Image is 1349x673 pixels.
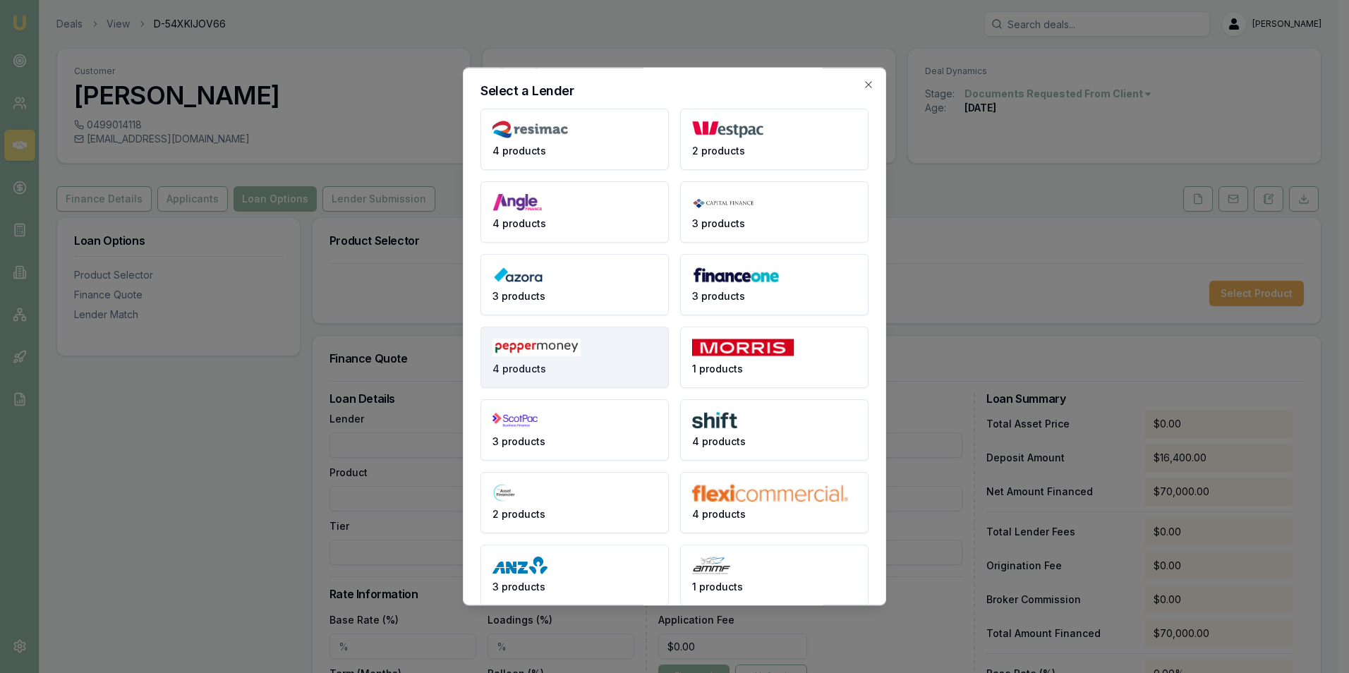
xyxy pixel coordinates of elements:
img: Morris Finance [692,339,794,356]
button: 3 products [680,254,869,315]
span: 1 products [692,362,743,376]
button: 2 products [680,109,869,170]
span: 3 products [492,580,545,594]
button: 4 products [680,399,869,461]
span: 4 products [692,507,746,521]
span: 3 products [692,289,745,303]
span: 1 products [692,580,743,594]
img: Pepper Money [492,339,581,356]
button: 4 products [480,327,669,388]
img: Finance One [692,266,780,284]
span: 2 products [492,507,545,521]
img: ScotPac [492,411,538,429]
button: 4 products [480,109,669,170]
span: 4 products [692,435,746,449]
span: 2 products [692,144,745,158]
button: 4 products [680,472,869,533]
span: 3 products [692,217,745,231]
button: 3 products [680,181,869,243]
img: ANZ [492,557,548,574]
img: The Asset Financier [492,484,516,502]
img: Angle Finance [492,193,543,211]
img: AMMF [692,557,730,574]
img: Westpac [692,121,763,138]
img: Shift [692,411,737,429]
span: 3 products [492,289,545,303]
button: 2 products [480,472,669,533]
span: 4 products [492,362,546,376]
button: 3 products [480,254,669,315]
span: 4 products [492,144,546,158]
img: Resimac [492,121,568,138]
button: 3 products [480,399,669,461]
img: Capital Finance [692,193,755,211]
button: 4 products [480,181,669,243]
button: 1 products [680,327,869,388]
span: 4 products [492,217,546,231]
img: flexicommercial [692,484,848,502]
span: 3 products [492,435,545,449]
img: Azora [492,266,543,284]
h2: Select a Lender [480,85,869,97]
button: 3 products [480,545,669,606]
button: 1 products [680,545,869,606]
